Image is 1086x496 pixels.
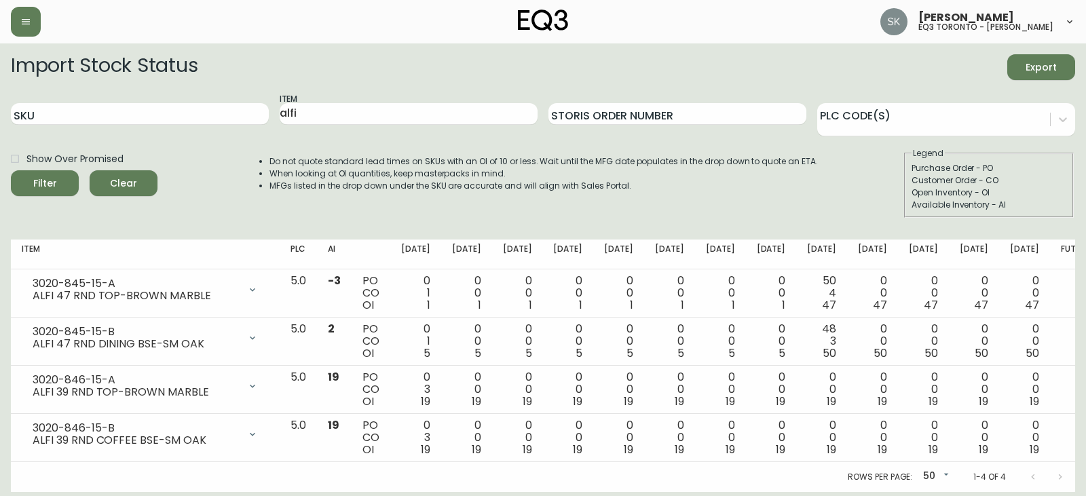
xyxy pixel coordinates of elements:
[1010,323,1039,360] div: 0 0
[424,345,430,361] span: 5
[401,419,430,456] div: 0 3
[33,386,239,398] div: ALFI 39 RND TOP-BROWN MARBLE
[604,275,633,311] div: 0 0
[33,278,239,290] div: 3020-845-15-A
[401,275,430,311] div: 0 1
[827,394,836,409] span: 19
[503,323,532,360] div: 0 0
[929,394,938,409] span: 19
[848,471,912,483] p: Rows per page:
[807,371,836,408] div: 0 0
[912,187,1066,199] div: Open Inventory - OI
[779,345,785,361] span: 5
[960,323,989,360] div: 0 0
[401,371,430,408] div: 0 3
[33,290,239,302] div: ALFI 47 RND TOP-BROWN MARBLE
[706,371,735,408] div: 0 0
[362,345,374,361] span: OI
[390,240,441,269] th: [DATE]
[728,345,735,361] span: 5
[604,419,633,456] div: 0 0
[362,394,374,409] span: OI
[1010,275,1039,311] div: 0 0
[912,147,945,159] legend: Legend
[858,371,887,408] div: 0 0
[655,419,684,456] div: 0 0
[909,419,938,456] div: 0 0
[695,240,746,269] th: [DATE]
[624,394,633,409] span: 19
[474,345,481,361] span: 5
[624,442,633,457] span: 19
[960,275,989,311] div: 0 0
[33,175,57,192] div: Filter
[949,240,1000,269] th: [DATE]
[912,199,1066,211] div: Available Inventory - AI
[553,323,582,360] div: 0 0
[626,345,633,361] span: 5
[478,297,481,313] span: 1
[492,240,543,269] th: [DATE]
[979,394,988,409] span: 19
[401,323,430,360] div: 0 1
[576,345,582,361] span: 5
[33,434,239,446] div: ALFI 39 RND COFFEE BSE-SM OAK
[11,240,280,269] th: Item
[604,323,633,360] div: 0 0
[878,394,887,409] span: 19
[579,297,582,313] span: 1
[441,240,492,269] th: [DATE]
[1007,54,1075,80] button: Export
[452,323,481,360] div: 0 0
[33,338,239,350] div: ALFI 47 RND DINING BSE-SM OAK
[807,323,836,360] div: 48 3
[22,323,269,353] div: 3020-845-15-BALFI 47 RND DINING BSE-SM OAK
[503,419,532,456] div: 0 0
[823,345,836,361] span: 50
[421,394,430,409] span: 19
[999,240,1050,269] th: [DATE]
[26,152,124,166] span: Show Over Promised
[655,323,684,360] div: 0 0
[33,326,239,338] div: 3020-845-15-B
[873,297,887,313] span: 47
[362,442,374,457] span: OI
[362,371,379,408] div: PO CO
[874,345,887,361] span: 50
[858,275,887,311] div: 0 0
[918,12,1014,23] span: [PERSON_NAME]
[909,275,938,311] div: 0 0
[974,297,988,313] span: 47
[796,240,847,269] th: [DATE]
[269,168,818,180] li: When looking at OI quantities, keep masterpacks in mind.
[269,155,818,168] li: Do not quote standard lead times on SKUs with an OI of 10 or less. Wait until the MFG date popula...
[1018,59,1064,76] span: Export
[675,394,684,409] span: 19
[880,8,907,35] img: 2f4b246f1aa1d14c63ff9b0999072a8a
[706,419,735,456] div: 0 0
[960,371,989,408] div: 0 0
[328,369,339,385] span: 19
[280,269,317,318] td: 5.0
[757,275,786,311] div: 0 0
[518,9,568,31] img: logo
[90,170,157,196] button: Clear
[280,414,317,462] td: 5.0
[655,371,684,408] div: 0 0
[822,297,836,313] span: 47
[644,240,695,269] th: [DATE]
[542,240,593,269] th: [DATE]
[280,318,317,366] td: 5.0
[706,323,735,360] div: 0 0
[503,275,532,311] div: 0 0
[269,180,818,192] li: MFGs listed in the drop down under the SKU are accurate and will align with Sales Portal.
[898,240,949,269] th: [DATE]
[918,465,952,488] div: 50
[929,442,938,457] span: 19
[22,419,269,449] div: 3020-846-15-BALFI 39 RND COFFEE BSE-SM OAK
[100,175,147,192] span: Clear
[573,394,582,409] span: 19
[757,323,786,360] div: 0 0
[1010,419,1039,456] div: 0 0
[655,275,684,311] div: 0 0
